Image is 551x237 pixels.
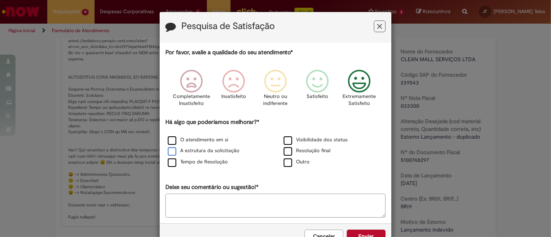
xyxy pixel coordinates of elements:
div: Extremamente Satisfeito [339,64,379,117]
label: Pesquisa de Satisfação [181,21,275,31]
div: Insatisfeito [214,64,253,117]
label: Por favor, avalie a qualidade do seu atendimento* [165,48,293,57]
p: Neutro ou indiferente [262,93,289,107]
label: Deixe seu comentário ou sugestão!* [165,183,258,191]
label: O atendimento em si [168,136,228,144]
div: Completamente Insatisfeito [172,64,211,117]
p: Insatisfeito [221,93,246,100]
div: Neutro ou indiferente [256,64,295,117]
div: Há algo que poderíamos melhorar?* [165,118,386,168]
label: Resolução final [284,147,331,155]
p: Satisfeito [306,93,328,100]
p: Completamente Insatisfeito [173,93,210,107]
label: Outro [284,158,310,166]
div: Satisfeito [298,64,337,117]
p: Extremamente Satisfeito [343,93,376,107]
label: Tempo de Resolução [168,158,228,166]
label: Visibilidade dos status [284,136,348,144]
label: A estrutura da solicitação [168,147,239,155]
